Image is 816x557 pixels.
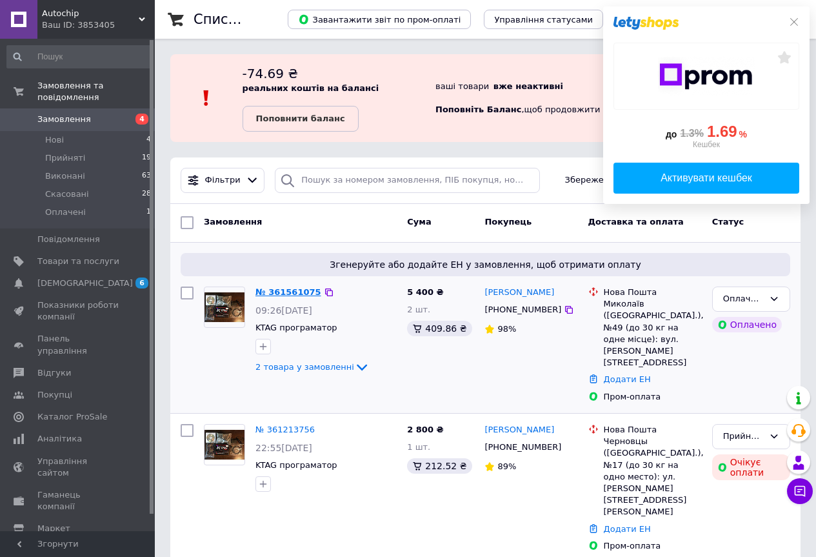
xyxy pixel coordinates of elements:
[37,367,71,379] span: Відгуки
[204,424,245,465] a: Фото товару
[604,287,702,298] div: Нова Пошта
[135,278,148,289] span: 6
[37,489,119,512] span: Гаманець компанії
[482,439,564,456] div: [PHONE_NUMBER]
[37,433,82,445] span: Аналітика
[255,323,337,332] a: KTAG програматор
[255,362,370,372] a: 2 товара у замовленні
[6,45,152,68] input: Пошук
[204,217,262,227] span: Замовлення
[484,424,554,436] a: [PERSON_NAME]
[497,461,516,471] span: 89%
[407,217,431,227] span: Cума
[604,298,702,369] div: Миколаїв ([GEOGRAPHIC_DATA].), №49 (до 30 кг на одне місце): вул. [PERSON_NAME][STREET_ADDRESS]
[37,299,119,323] span: Показники роботи компанії
[37,523,70,534] span: Маркет
[435,105,521,114] b: Поповніть Баланс
[288,10,471,29] button: Завантажити звіт по пром-оплаті
[255,305,312,316] span: 09:26[DATE]
[204,430,244,460] img: Фото товару
[204,292,244,323] img: Фото товару
[604,436,702,518] div: Черновцы ([GEOGRAPHIC_DATA].), №17 (до 30 кг на одно место): ул. [PERSON_NAME][STREET_ADDRESS][PE...
[407,321,472,336] div: 409.86 ₴
[604,424,702,436] div: Нова Пошта
[255,362,354,372] span: 2 товара у замовленні
[723,430,764,443] div: Прийнято
[494,15,593,25] span: Управління статусами
[37,278,133,289] span: [DEMOGRAPHIC_DATA]
[604,391,702,403] div: Пром-оплата
[142,170,151,182] span: 63
[484,10,603,29] button: Управління статусами
[37,389,72,401] span: Покупці
[407,305,430,314] span: 2 шт.
[482,301,564,318] div: [PHONE_NUMBER]
[37,411,107,423] span: Каталог ProSale
[712,454,790,480] div: Очікує оплати
[37,80,155,103] span: Замовлення та повідомлення
[604,524,651,534] a: Додати ЕН
[255,287,321,297] a: № 361561075
[135,114,148,125] span: 4
[255,460,337,470] a: KTAG програматор
[37,234,100,245] span: Повідомлення
[435,65,801,132] div: ваші товари , щоб продовжити отримувати замовлення
[146,207,151,218] span: 1
[142,188,151,200] span: 28
[45,170,85,182] span: Виконані
[712,217,744,227] span: Статус
[407,287,443,297] span: 5 400 ₴
[45,188,89,200] span: Скасовані
[565,174,653,187] span: Збережені фільтри:
[787,478,813,504] button: Чат з покупцем
[604,540,702,552] div: Пром-оплата
[255,443,312,453] span: 22:55[DATE]
[45,134,64,146] span: Нові
[197,88,216,108] img: :exclamation:
[205,174,241,187] span: Фільтри
[37,456,119,479] span: Управління сайтом
[243,106,359,132] a: Поповнити баланс
[298,14,461,25] span: Завантажити звіт по пром-оплаті
[45,207,86,218] span: Оплачені
[723,292,764,306] div: Оплачено
[186,258,785,271] span: Згенеруйте або додайте ЕН у замовлення, щоб отримати оплату
[256,114,345,123] b: Поповнити баланс
[407,425,443,434] span: 2 800 ₴
[37,256,119,267] span: Товари та послуги
[275,168,540,193] input: Пошук за номером замовлення, ПІБ покупця, номером телефону, Email, номером накладної
[712,317,782,332] div: Оплачено
[588,217,684,227] span: Доставка та оплата
[243,83,379,93] b: реальних коштів на балансі
[484,287,554,299] a: [PERSON_NAME]
[497,324,516,334] span: 98%
[243,66,298,81] span: -74.69 ₴
[255,425,315,434] a: № 361213756
[146,134,151,146] span: 4
[407,458,472,474] div: 212.52 ₴
[45,152,85,164] span: Прийняті
[37,114,91,125] span: Замовлення
[194,12,324,27] h1: Список замовлень
[42,19,155,31] div: Ваш ID: 3853405
[142,152,151,164] span: 19
[204,287,245,328] a: Фото товару
[37,333,119,356] span: Панель управління
[42,8,139,19] span: Autochip
[484,217,532,227] span: Покупець
[407,442,430,452] span: 1 шт.
[493,81,563,91] b: вже неактивні
[604,374,651,384] a: Додати ЕН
